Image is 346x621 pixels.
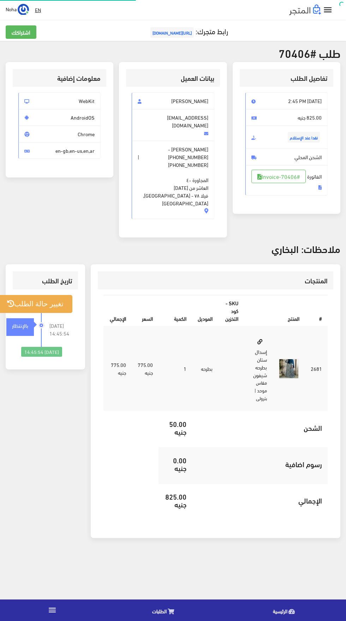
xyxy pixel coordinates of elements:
[150,27,194,38] span: [URL][DOMAIN_NAME]
[198,460,322,468] h5: رسوم اضافية
[149,24,228,37] a: رابط متجرك:[URL][DOMAIN_NAME]
[21,347,62,357] div: [DATE] 14:45:54
[245,92,328,109] span: [DATE] 2:45 PM
[159,326,192,411] td: 1
[305,296,328,326] th: #
[132,75,214,82] h3: بيانات العميل
[192,296,218,326] th: الموديل
[164,420,186,435] h5: 50.00 جنيه
[245,165,328,195] span: الفاتورة
[49,322,73,337] span: [DATE] 14:45:54
[253,386,267,402] small: | بترولى
[323,5,333,15] i: 
[198,424,322,432] h5: الشحن
[198,496,322,504] h5: اﻹجمالي
[168,161,208,169] span: [PHONE_NUMBER]
[152,607,167,615] span: الطلبات
[18,126,101,143] span: Chrome
[6,5,17,13] span: Noha
[245,109,328,126] span: 825.00 جنيه
[251,170,306,183] a: #Invoice-70406
[132,296,159,326] th: السعر
[132,109,214,141] span: [EMAIL_ADDRESS][DOMAIN_NAME]
[105,601,225,619] a: الطلبات
[288,132,320,143] span: نقدا عند الإستلام
[256,378,267,394] small: مقاس موحد
[6,243,340,254] h3: ملاحظات: البخاري
[18,92,101,109] span: WebKit
[289,5,321,15] img: .
[18,75,101,82] h3: معلومات إضافية
[6,47,340,59] h2: طلب #70406
[273,607,287,615] span: الرئيسية
[132,141,214,219] span: [PERSON_NAME] - |
[103,296,131,326] th: اﻹجمالي
[32,4,44,16] a: EN
[244,296,305,326] th: المنتج
[132,326,159,411] td: 775.00 جنيه
[18,277,72,284] h3: تاريخ الطلب
[225,601,346,619] a: الرئيسية
[244,326,273,411] td: إسدال ستان بطرحه شيفون
[6,25,36,39] a: اشتراكك
[35,5,41,14] u: EN
[138,169,208,207] span: المجاورة ٤٠ العاشر من [DATE] فيلا ٧٨ - [GEOGRAPHIC_DATA], [GEOGRAPHIC_DATA]
[132,92,214,109] span: [PERSON_NAME]
[18,109,101,126] span: AndroidOS
[164,493,186,508] h5: 825.00 جنيه
[103,326,131,411] td: 775.00 جنيه
[168,153,208,161] span: [PHONE_NUMBER]
[159,296,192,326] th: الكمية
[218,296,244,326] th: SKU - كود التخزين
[164,456,186,472] h5: 0.00 جنيه
[192,326,218,411] td: بطرحه
[305,326,328,411] td: 2681
[103,277,328,284] h3: المنتجات
[48,605,57,615] i: 
[18,4,29,15] img: ...
[12,321,28,329] strong: بالإنتظار
[245,149,328,165] span: الشحن المحلي
[18,142,101,159] span: en-gb,en-us,en,ar
[6,4,29,15] a: ... Noha
[245,75,328,82] h3: تفاصيل الطلب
